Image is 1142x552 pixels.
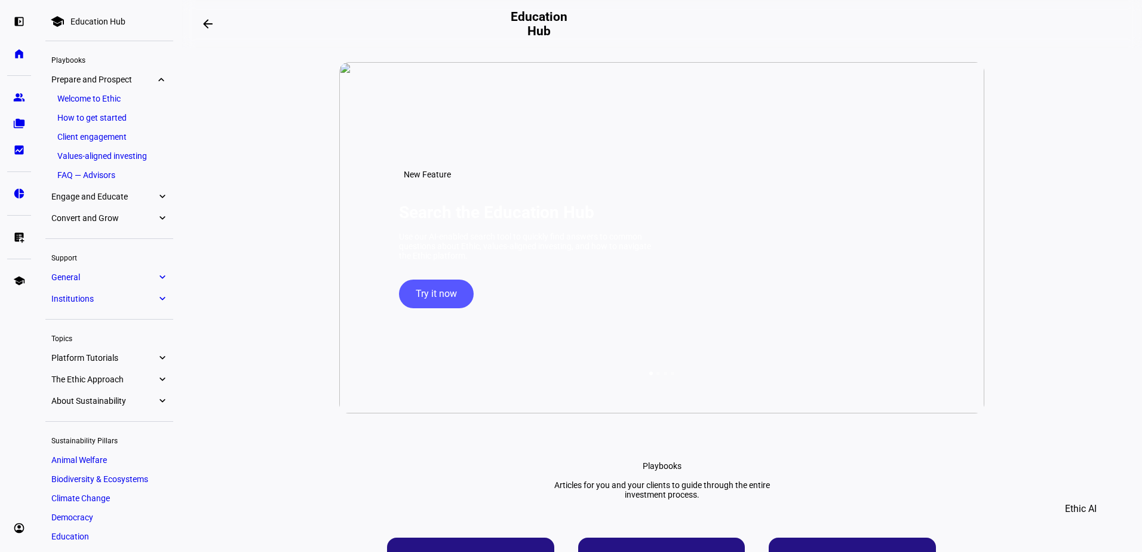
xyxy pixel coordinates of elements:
[51,474,148,484] span: Biodiversity & Ecosystems
[156,352,167,364] eth-mat-symbol: expand_more
[51,167,167,183] a: FAQ — Advisors
[45,528,173,545] a: Education
[13,275,25,287] eth-mat-symbol: school
[51,109,167,126] a: How to get started
[7,138,31,162] a: bid_landscape
[45,471,173,487] a: Biodiversity & Ecosystems
[13,91,25,103] eth-mat-symbol: group
[13,231,25,243] eth-mat-symbol: list_alt_add
[7,112,31,136] a: folder_copy
[506,10,572,38] h2: Education Hub
[13,188,25,200] eth-mat-symbol: pie_chart
[404,170,451,179] span: New Feature
[70,17,125,26] div: Education Hub
[1048,495,1113,523] button: Ethic AI
[156,191,167,203] eth-mat-symbol: expand_more
[416,280,457,308] span: Try it now
[156,73,167,85] eth-mat-symbol: expand_more
[45,269,173,286] a: Generalexpand_more
[51,455,107,465] span: Animal Welfare
[45,290,173,307] a: Institutionsexpand_more
[51,192,156,201] span: Engage and Educate
[51,493,110,503] span: Climate Change
[399,232,656,260] div: Use our AI-enabled search tool to quickly find answers to common questions about Ethic, values-al...
[7,85,31,109] a: group
[156,212,167,224] eth-mat-symbol: expand_more
[51,375,156,384] span: The Ethic Approach
[156,373,167,385] eth-mat-symbol: expand_more
[201,17,215,31] mat-icon: arrow_backwards
[51,513,93,522] span: Democracy
[1065,495,1097,523] span: Ethic AI
[45,249,173,265] div: Support
[51,272,156,282] span: General
[51,75,156,84] span: Prepare and Prospect
[45,509,173,526] a: Democracy
[51,90,167,107] a: Welcome to Ethic
[156,293,167,305] eth-mat-symbol: expand_more
[13,16,25,27] eth-mat-symbol: left_panel_open
[51,532,89,541] span: Education
[51,294,156,303] span: Institutions
[13,144,25,156] eth-mat-symbol: bid_landscape
[45,431,173,448] div: Sustainability Pillars
[51,353,156,363] span: Platform Tutorials
[45,452,173,468] a: Animal Welfare
[399,280,474,308] button: Try it now
[45,329,173,346] div: Topics
[13,522,25,534] eth-mat-symbol: account_circle
[643,461,681,471] div: Playbooks
[7,182,31,206] a: pie_chart
[50,14,65,29] mat-icon: school
[51,128,167,145] a: Client engagement
[542,480,782,499] div: Articles for you and your clients to guide through the entire investment process.
[45,51,173,68] div: Playbooks
[13,48,25,60] eth-mat-symbol: home
[51,213,156,223] span: Convert and Grow
[399,203,594,222] h1: Search the Education Hub
[51,148,167,164] a: Values-aligned investing
[13,118,25,130] eth-mat-symbol: folder_copy
[7,42,31,66] a: home
[45,490,173,507] a: Climate Change
[156,271,167,283] eth-mat-symbol: expand_more
[156,395,167,407] eth-mat-symbol: expand_more
[51,396,156,406] span: About Sustainability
